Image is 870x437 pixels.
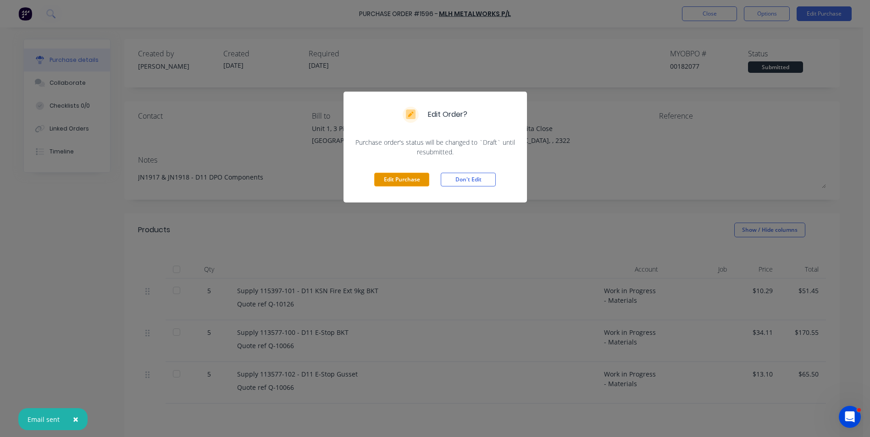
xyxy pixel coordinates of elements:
div: Edit Order? [428,109,467,120]
button: Don't Edit [441,173,496,186]
div: Email sent [28,415,60,424]
div: Purchase order's status will be changed to `Draft` until resubmitted. [344,137,527,157]
button: Edit Purchase [374,173,429,186]
button: Close [64,408,88,430]
iframe: Intercom live chat [839,406,861,428]
span: × [73,413,78,426]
